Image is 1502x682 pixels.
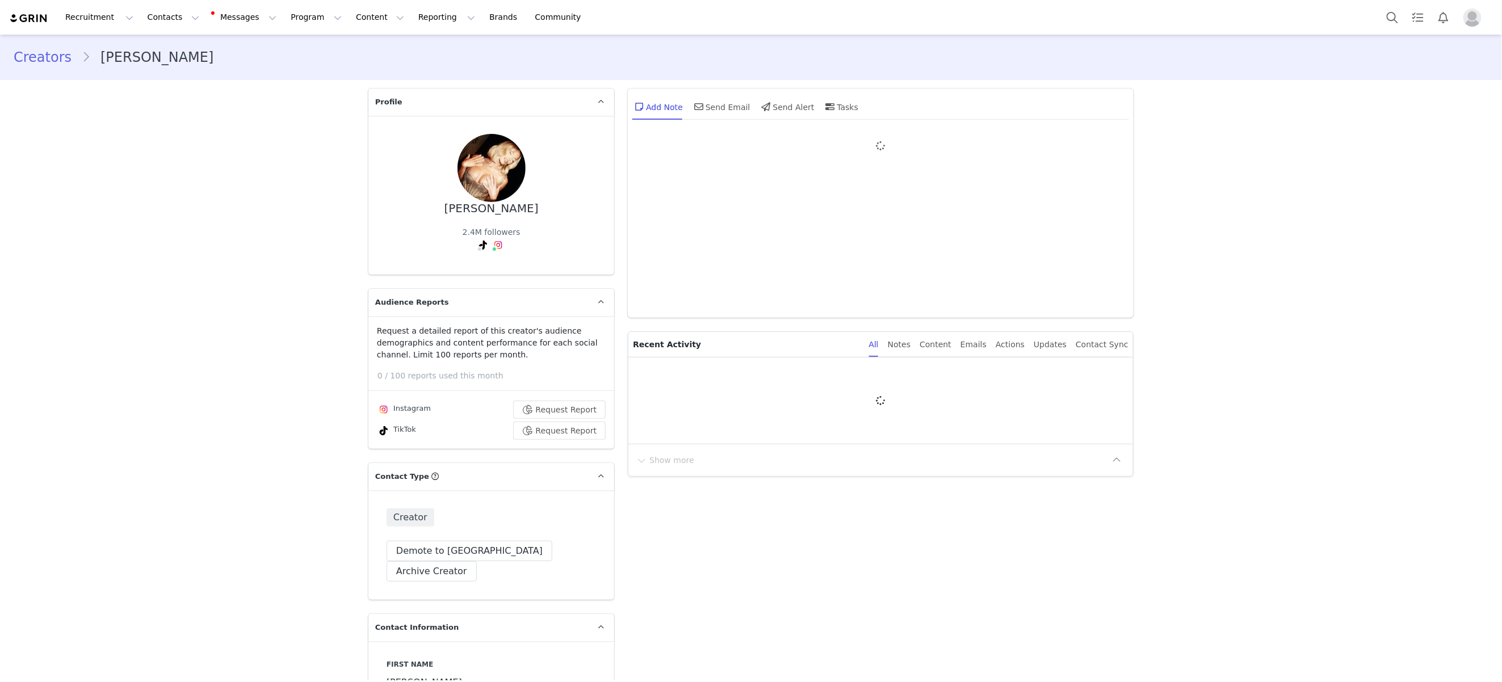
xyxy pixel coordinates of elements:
[1405,5,1430,30] a: Tasks
[377,424,416,437] div: TikTok
[58,5,140,30] button: Recruitment
[632,93,683,120] div: Add Note
[494,241,503,250] img: instagram.svg
[463,226,521,238] div: 2.4M followers
[379,405,388,414] img: instagram.svg
[869,332,879,357] div: All
[633,332,859,357] p: Recent Activity
[483,5,527,30] a: Brands
[14,47,82,68] a: Creators
[375,471,429,482] span: Contact Type
[377,403,431,416] div: Instagram
[458,134,526,202] img: 24b55bcc-4885-4331-9330-aa7c8001af5c.jpg
[444,202,539,215] div: [PERSON_NAME]
[284,5,349,30] button: Program
[141,5,206,30] button: Contacts
[1457,9,1493,27] button: Profile
[1431,5,1456,30] button: Notifications
[528,5,593,30] a: Community
[960,332,987,357] div: Emails
[375,297,449,308] span: Audience Reports
[1463,9,1482,27] img: placeholder-profile.jpg
[412,5,482,30] button: Reporting
[207,5,283,30] button: Messages
[375,96,402,108] span: Profile
[387,508,434,527] span: Creator
[635,451,695,469] button: Show more
[349,5,411,30] button: Content
[377,325,606,361] p: Request a detailed report of this creator's audience demographics and content performance for eac...
[760,93,815,120] div: Send Alert
[387,659,596,670] label: First Name
[996,332,1025,357] div: Actions
[387,541,552,561] button: Demote to [GEOGRAPHIC_DATA]
[513,401,606,419] button: Request Report
[692,93,750,120] div: Send Email
[513,422,606,440] button: Request Report
[387,561,477,582] button: Archive Creator
[1076,332,1128,357] div: Contact Sync
[1380,5,1405,30] button: Search
[377,370,614,382] p: 0 / 100 reports used this month
[9,13,49,24] img: grin logo
[1034,332,1067,357] div: Updates
[824,93,859,120] div: Tasks
[888,332,911,357] div: Notes
[920,332,951,357] div: Content
[375,622,459,633] span: Contact Information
